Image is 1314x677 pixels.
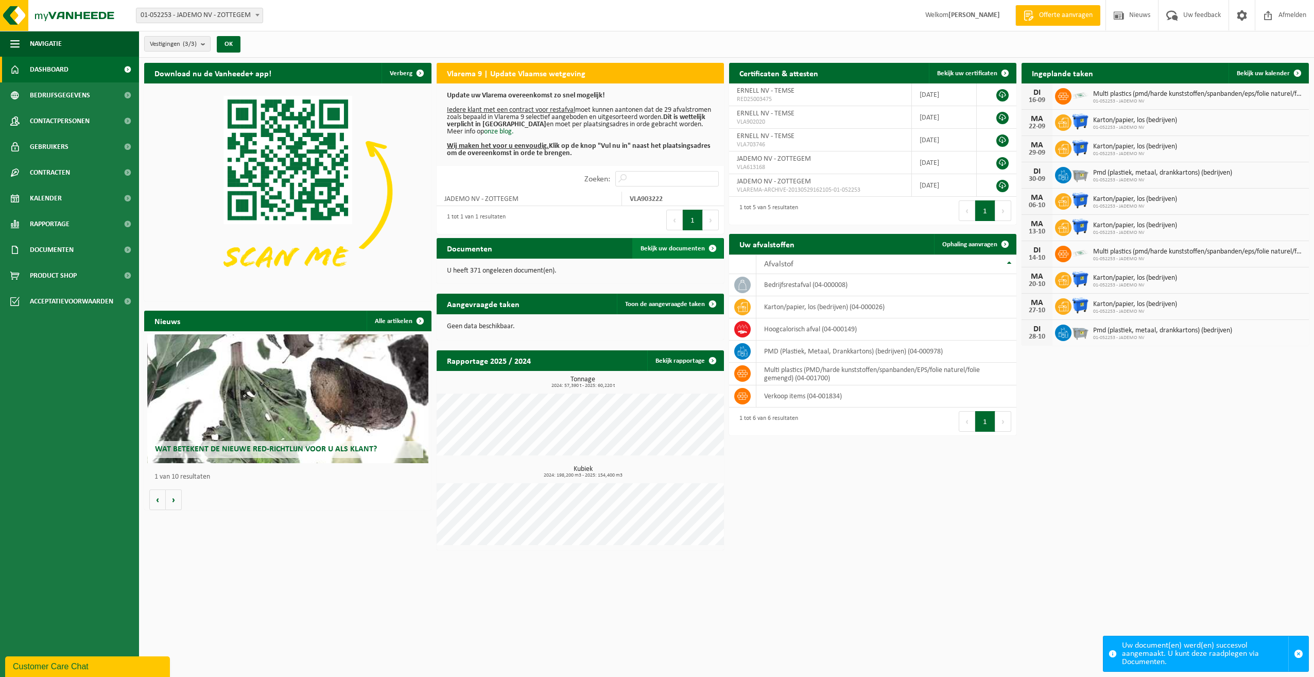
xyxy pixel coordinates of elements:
button: Previous [959,411,975,432]
a: onze blog. [484,128,514,136]
td: verkoop items (04-001834) [756,385,1016,408]
img: LP-SK-00500-LPE-16 [1071,87,1089,104]
a: Toon de aangevraagde taken [617,294,723,314]
span: 01-052253 - JADEMO NV [1093,282,1177,289]
strong: VLA903222 [630,195,663,203]
p: moet kunnen aantonen dat de 29 afvalstromen zoals bepaald in Vlarema 9 selectief aangeboden en ui... [447,92,714,157]
span: Karton/papier, los (bedrijven) [1093,274,1177,282]
span: Karton/papier, los (bedrijven) [1093,300,1177,309]
span: Bekijk uw certificaten [937,70,997,77]
button: Next [995,411,1011,432]
h2: Nieuws [144,311,191,331]
span: Contactpersonen [30,108,90,134]
div: MA [1027,115,1047,123]
span: VLAREMA-ARCHIVE-20130529162105-01-052253 [737,186,904,194]
img: WB-1100-HPE-BE-01 [1071,139,1089,157]
span: Multi plastics (pmd/harde kunststoffen/spanbanden/eps/folie naturel/folie gemeng... [1093,90,1304,98]
span: JADEMO NV - ZOTTEGEM [737,155,811,163]
span: 01-052253 - JADEMO NV [1093,335,1232,341]
button: Verberg [382,63,430,83]
span: 01-052253 - JADEMO NV [1093,151,1177,157]
a: Bekijk uw documenten [632,238,723,259]
a: Wat betekent de nieuwe RED-richtlijn voor u als klant? [147,334,429,463]
span: 01-052253 - JADEMO NV [1093,125,1177,131]
label: Zoeken: [584,175,610,183]
span: Contracten [30,160,70,185]
span: ERNELL NV - TEMSE [737,87,794,95]
img: WB-1100-HPE-BE-01 [1071,192,1089,209]
td: karton/papier, los (bedrijven) (04-000026) [756,296,1016,318]
span: JADEMO NV - ZOTTEGEM [737,178,811,185]
div: 30-09 [1027,176,1047,183]
td: PMD (Plastiek, Metaal, Drankkartons) (bedrijven) (04-000978) [756,341,1016,363]
div: MA [1027,220,1047,228]
span: Bekijk uw documenten [641,245,705,252]
img: Download de VHEPlus App [144,83,431,299]
div: 13-10 [1027,228,1047,235]
button: Vestigingen(3/3) [144,36,211,52]
p: 1 van 10 resultaten [154,473,426,481]
img: LP-SK-00500-LPE-16 [1071,244,1089,262]
a: Offerte aanvragen [1015,5,1100,26]
span: 01-052253 - JADEMO NV [1093,230,1177,236]
span: ERNELL NV - TEMSE [737,110,794,117]
u: Iedere klant met een contract voor restafval [447,106,575,114]
span: Documenten [30,237,74,263]
div: 16-09 [1027,97,1047,104]
span: Verberg [390,70,412,77]
div: 1 tot 6 van 6 resultaten [734,410,798,433]
u: Wij maken het voor u eenvoudig. [447,142,549,150]
span: 01-052253 - JADEMO NV [1093,177,1232,183]
button: 1 [975,200,995,221]
span: Karton/papier, los (bedrijven) [1093,143,1177,151]
div: 1 tot 1 van 1 resultaten [442,209,506,231]
img: WB-1100-HPE-BE-01 [1071,297,1089,314]
button: Previous [666,210,683,230]
div: 1 tot 5 van 5 resultaten [734,199,798,222]
td: multi plastics (PMD/harde kunststoffen/spanbanden/EPS/folie naturel/folie gemengd) (04-001700) [756,363,1016,385]
span: Bekijk uw kalender [1237,70,1290,77]
img: WB-1100-HPE-BE-01 [1071,113,1089,130]
span: Afvalstof [764,260,793,268]
h2: Uw afvalstoffen [729,234,805,254]
span: Navigatie [30,31,62,57]
h3: Tonnage [442,376,724,388]
button: 1 [975,411,995,432]
count: (3/3) [183,41,197,47]
td: [DATE] [912,151,977,174]
span: Rapportage [30,211,70,237]
span: 01-052253 - JADEMO NV - ZOTTEGEM [136,8,263,23]
span: Ophaling aanvragen [942,241,997,248]
h3: Kubiek [442,466,724,478]
span: Kalender [30,185,62,211]
td: hoogcalorisch afval (04-000149) [756,318,1016,341]
span: Gebruikers [30,134,68,160]
strong: [PERSON_NAME] [948,11,1000,19]
span: Karton/papier, los (bedrijven) [1093,116,1177,125]
div: 20-10 [1027,281,1047,288]
td: [DATE] [912,174,977,197]
div: MA [1027,299,1047,307]
span: Toon de aangevraagde taken [625,301,705,308]
button: Vorige [149,489,166,510]
div: DI [1027,246,1047,255]
iframe: chat widget [5,654,172,677]
a: Bekijk uw kalender [1229,63,1308,83]
span: VLA703746 [737,141,904,149]
span: Wat betekent de nieuwe RED-richtlijn voor u als klant? [155,445,377,453]
span: Acceptatievoorwaarden [30,289,113,314]
div: Uw document(en) werd(en) succesvol aangemaakt. U kunt deze raadplegen via Documenten. [1122,636,1288,671]
p: U heeft 371 ongelezen document(en). [447,267,714,275]
p: Geen data beschikbaar. [447,323,714,330]
div: 28-10 [1027,333,1047,341]
button: Next [703,210,719,230]
img: WB-2500-GAL-GY-01 [1071,323,1089,341]
td: [DATE] [912,83,977,106]
button: OK [217,36,240,53]
b: Klik op de knop "Vul nu in" naast het plaatsingsadres om de overeenkomst in orde te brengen. [447,142,711,157]
span: Vestigingen [150,37,197,52]
span: 01-052253 - JADEMO NV [1093,309,1177,315]
div: MA [1027,273,1047,281]
h2: Download nu de Vanheede+ app! [144,63,282,83]
span: VLA902020 [737,118,904,126]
